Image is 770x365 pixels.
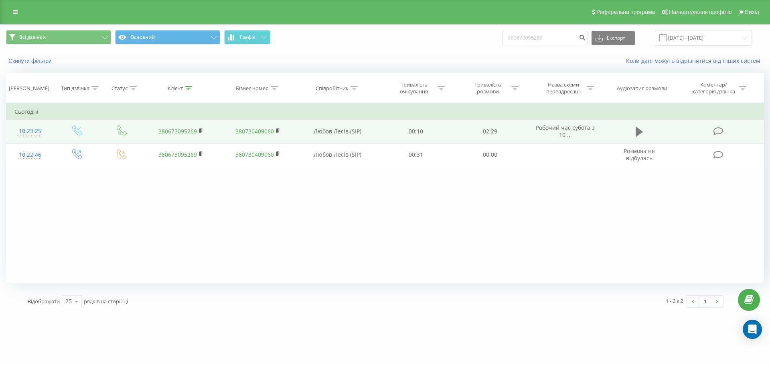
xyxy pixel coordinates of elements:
span: Відображати [28,298,60,305]
a: 1 [699,296,711,307]
span: Графік [240,34,255,40]
div: 10:22:46 [14,147,46,163]
td: Любов Лесів (SIP) [296,120,379,143]
div: Open Intercom Messenger [743,320,762,339]
div: Бізнес номер [236,85,269,92]
div: Аудіозапис розмови [617,85,667,92]
td: Любов Лесів (SIP) [296,143,379,166]
div: Тривалість очікування [393,81,436,95]
a: 380673095269 [158,127,197,135]
td: Сьогодні [6,104,764,120]
button: Скинути фільтри [6,57,56,65]
div: Статус [111,85,128,92]
a: Коли дані можуть відрізнятися вiд інших систем [626,57,764,65]
div: Тривалість розмови [466,81,509,95]
input: Пошук за номером [503,31,588,45]
button: Графік [224,30,270,44]
span: рядків на сторінці [84,298,128,305]
td: 00:10 [379,120,453,143]
span: Всі дзвінки [19,34,46,40]
button: Експорт [592,31,635,45]
span: Вихід [745,9,759,15]
button: Основний [115,30,220,44]
div: [PERSON_NAME] [9,85,49,92]
div: Назва схеми переадресації [542,81,585,95]
span: Робочий час субота з 10 ... [536,124,595,139]
div: Тип дзвінка [61,85,89,92]
td: 00:00 [453,143,527,166]
span: Реферальна програма [596,9,655,15]
a: 380730409060 [235,127,274,135]
div: 10:23:25 [14,123,46,139]
div: 1 - 2 з 2 [666,297,683,305]
div: Співробітник [316,85,349,92]
button: Всі дзвінки [6,30,111,44]
span: Налаштування профілю [669,9,731,15]
div: Коментар/категорія дзвінка [690,81,737,95]
div: 25 [65,297,72,305]
a: 380730409060 [235,151,274,158]
td: 02:29 [453,120,527,143]
span: Розмова не відбулась [624,147,655,162]
td: 00:31 [379,143,453,166]
div: Клієнт [168,85,183,92]
a: 380673095269 [158,151,197,158]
